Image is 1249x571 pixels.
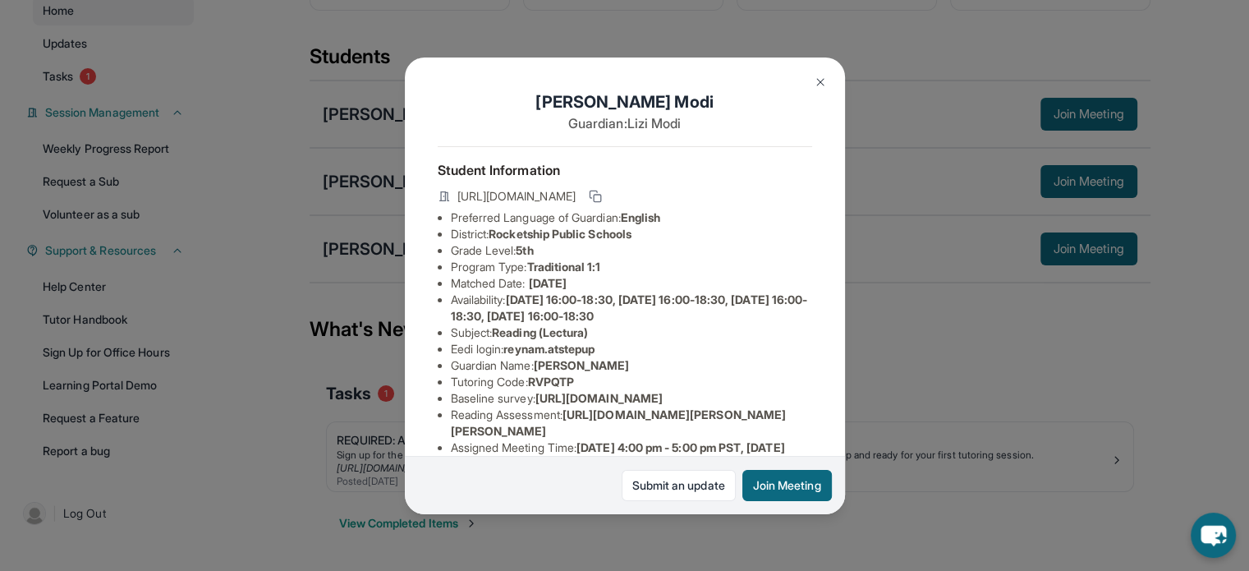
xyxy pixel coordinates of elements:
[451,292,808,323] span: [DATE] 16:00-18:30, [DATE] 16:00-18:30, [DATE] 16:00-18:30, [DATE] 16:00-18:30
[451,210,812,226] li: Preferred Language of Guardian:
[451,275,812,292] li: Matched Date:
[1191,513,1236,558] button: chat-button
[451,226,812,242] li: District:
[529,276,567,290] span: [DATE]
[451,341,812,357] li: Eedi login :
[457,188,576,205] span: [URL][DOMAIN_NAME]
[516,243,533,257] span: 5th
[451,407,812,440] li: Reading Assessment :
[622,470,736,501] a: Submit an update
[489,227,631,241] span: Rocketship Public Schools
[535,391,663,405] span: [URL][DOMAIN_NAME]
[451,440,785,471] span: [DATE] 4:00 pm - 5:00 pm PST, [DATE] 4:00 pm - 5:00 pm PST
[492,325,588,339] span: Reading (Lectura)
[451,390,812,407] li: Baseline survey :
[814,76,827,89] img: Close Icon
[451,292,812,325] li: Availability:
[742,470,832,501] button: Join Meeting
[451,259,812,275] li: Program Type:
[451,242,812,259] li: Grade Level:
[534,358,630,372] span: [PERSON_NAME]
[528,375,574,389] span: RVPQTP
[503,342,595,356] span: reynam.atstepup
[451,357,812,374] li: Guardian Name :
[438,90,812,113] h1: [PERSON_NAME] Modi
[451,408,787,438] span: [URL][DOMAIN_NAME][PERSON_NAME][PERSON_NAME]
[621,210,661,224] span: English
[526,260,600,274] span: Traditional 1:1
[438,160,812,180] h4: Student Information
[451,325,812,341] li: Subject :
[451,440,812,472] li: Assigned Meeting Time :
[438,113,812,133] p: Guardian: Lizi Modi
[585,186,605,206] button: Copy link
[451,374,812,390] li: Tutoring Code :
